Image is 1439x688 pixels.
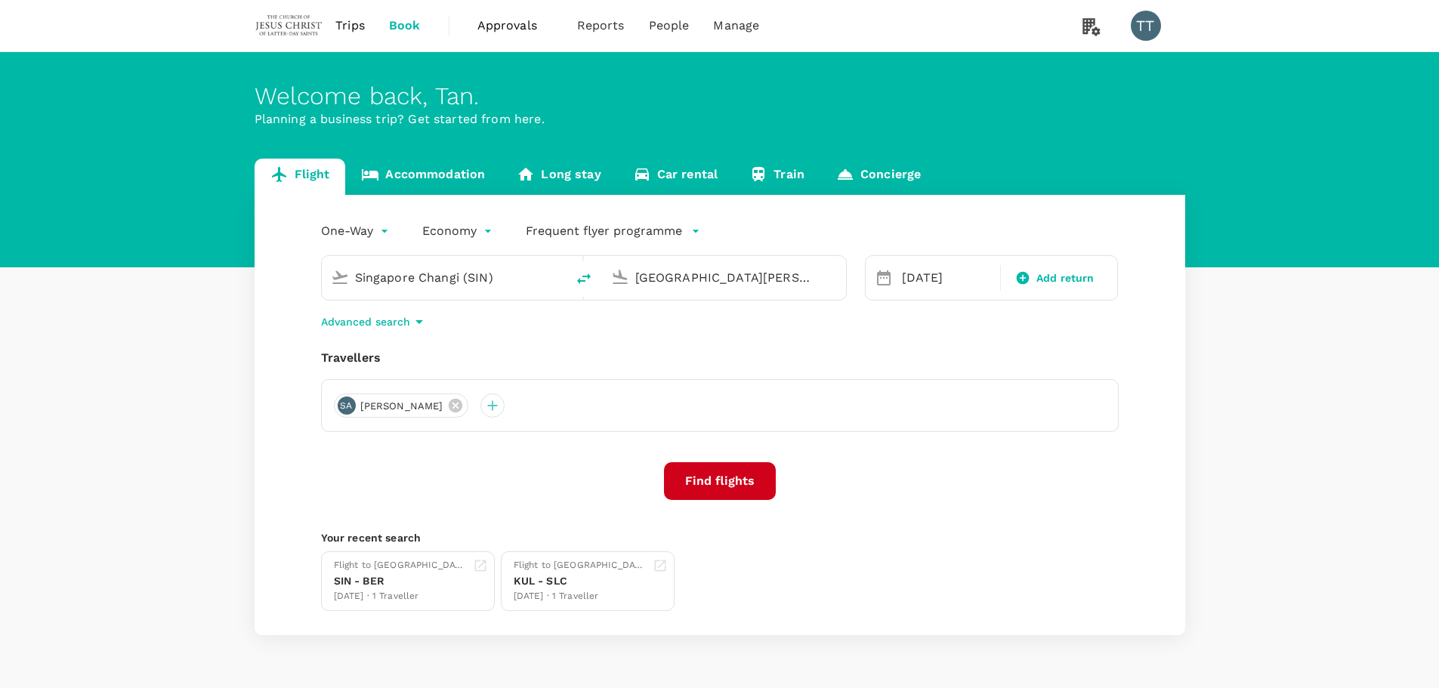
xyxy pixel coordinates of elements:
input: Going to [635,266,814,289]
a: Accommodation [345,159,501,195]
button: Find flights [664,462,776,500]
span: Manage [713,17,759,35]
span: Book [389,17,421,35]
span: Approvals [477,17,553,35]
div: Economy [422,219,496,243]
div: SA [338,396,356,415]
div: One-Way [321,219,392,243]
span: Reports [577,17,625,35]
a: Car rental [617,159,734,195]
input: Depart from [355,266,534,289]
span: [PERSON_NAME] [351,399,452,414]
a: Train [733,159,820,195]
p: Frequent flyer programme [526,222,682,240]
div: SIN - BER [334,573,467,589]
a: Flight [255,159,346,195]
div: TT [1131,11,1161,41]
p: Planning a business trip? Get started from here. [255,110,1185,128]
div: Flight to [GEOGRAPHIC_DATA] [334,558,467,573]
span: People [649,17,690,35]
a: Concierge [820,159,937,195]
button: Open [835,276,838,279]
button: Frequent flyer programme [526,222,700,240]
p: Your recent search [321,530,1119,545]
div: Flight to [GEOGRAPHIC_DATA] [514,558,647,573]
div: KUL - SLC [514,573,647,589]
div: SA[PERSON_NAME] [334,393,469,418]
div: [DATE] [896,263,997,293]
div: Welcome back , Tan . [255,82,1185,110]
button: Advanced search [321,313,428,331]
span: Add return [1036,270,1095,286]
span: Trips [335,17,365,35]
button: delete [566,261,602,297]
div: [DATE] · 1 Traveller [334,589,467,604]
p: Advanced search [321,314,410,329]
div: Travellers [321,349,1119,367]
button: Open [555,276,558,279]
div: [DATE] · 1 Traveller [514,589,647,604]
a: Long stay [501,159,616,195]
img: The Malaysian Church of Jesus Christ of Latter-day Saints [255,9,324,42]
